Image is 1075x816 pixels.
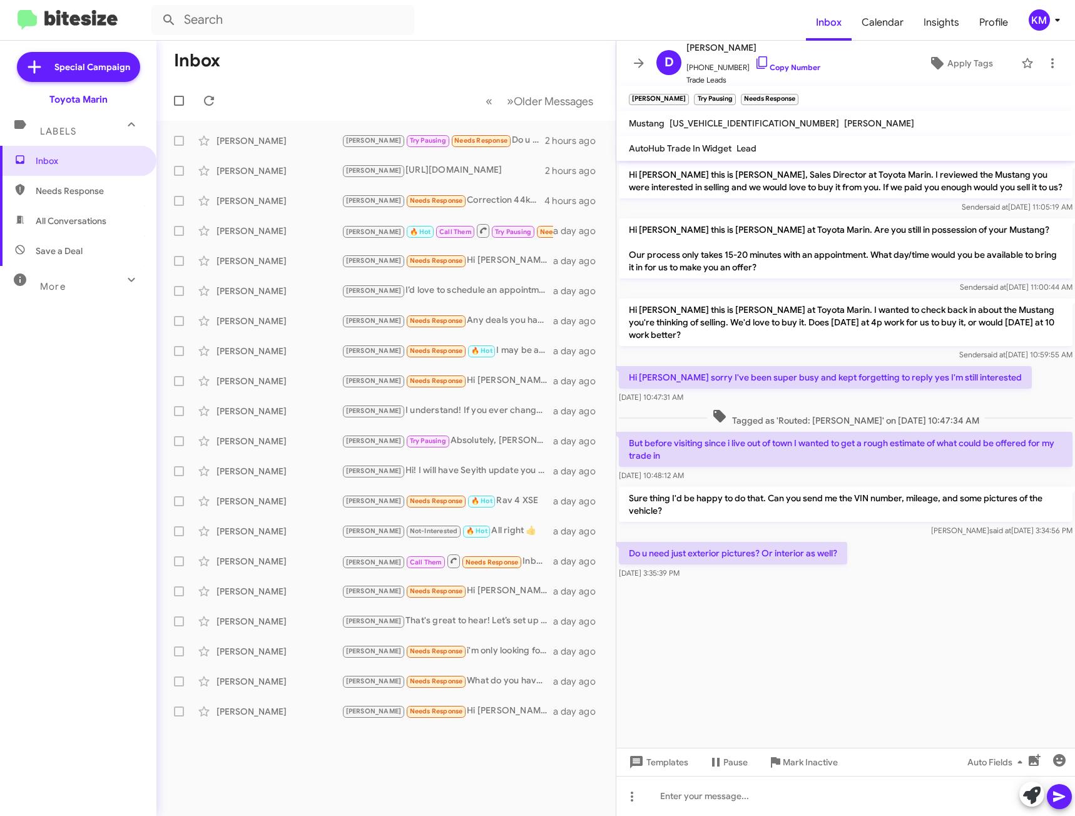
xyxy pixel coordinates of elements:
[806,4,852,41] a: Inbox
[346,677,402,685] span: [PERSON_NAME]
[346,347,402,355] span: [PERSON_NAME]
[410,527,458,535] span: Not-Interested
[174,51,220,71] h1: Inbox
[217,675,342,688] div: [PERSON_NAME]
[471,347,492,355] span: 🔥 Hot
[217,345,342,357] div: [PERSON_NAME]
[741,94,798,105] small: Needs Response
[410,347,463,355] span: Needs Response
[783,751,838,773] span: Mark Inactive
[619,298,1072,346] p: Hi [PERSON_NAME] this is [PERSON_NAME] at Toyota Marin. I wanted to check back in about the Musta...
[967,751,1027,773] span: Auto Fields
[707,409,984,427] span: Tagged as 'Routed: [PERSON_NAME]' on [DATE] 10:47:34 AM
[619,163,1072,198] p: Hi [PERSON_NAME] this is [PERSON_NAME], Sales Director at Toyota Marin. I reviewed the Mustang yo...
[346,257,402,265] span: [PERSON_NAME]
[346,287,402,295] span: [PERSON_NAME]
[17,52,140,82] a: Special Campaign
[346,558,402,566] span: [PERSON_NAME]
[629,143,731,154] span: AutoHub Trade In Widget
[217,195,342,207] div: [PERSON_NAME]
[758,751,848,773] button: Mark Inactive
[342,464,553,478] div: Hi! I will have Seyith update you [DATE]!
[217,285,342,297] div: [PERSON_NAME]
[454,136,507,145] span: Needs Response
[686,55,820,74] span: [PHONE_NUMBER]
[410,558,442,566] span: Call Them
[619,487,1072,522] p: Sure thing I'd be happy to do that. Can you send me the VIN number, mileage, and some pictures of...
[410,677,463,685] span: Needs Response
[1018,9,1061,31] button: KM
[486,93,492,109] span: «
[342,404,553,418] div: I understand! If you ever change your mind or have questions in the future, feel free to reach ou...
[346,617,402,625] span: [PERSON_NAME]
[346,407,402,415] span: [PERSON_NAME]
[342,283,553,298] div: I’d love to schedule an appointment for a complimentary appraisal. When would you like to visit us?
[629,118,665,129] span: Mustang
[479,88,601,114] nav: Page navigation example
[540,228,593,236] span: Needs Response
[553,615,606,628] div: a day ago
[471,497,492,505] span: 🔥 Hot
[410,377,463,385] span: Needs Response
[342,494,553,508] div: Rav 4 XSE
[439,228,472,236] span: Call Them
[686,40,820,55] span: [PERSON_NAME]
[217,465,342,477] div: [PERSON_NAME]
[410,257,463,265] span: Needs Response
[410,136,446,145] span: Try Pausing
[553,585,606,598] div: a day ago
[969,4,1018,41] a: Profile
[342,163,545,178] div: [URL][DOMAIN_NAME]
[410,196,463,205] span: Needs Response
[553,555,606,568] div: a day ago
[342,314,553,328] div: Any deals you have?
[342,434,553,448] div: Absolutely, [PERSON_NAME]! Feel free to reach out whenever you're ready. If you decide to sell yo...
[346,136,402,145] span: [PERSON_NAME]
[342,553,553,569] div: Inbound Call
[217,375,342,387] div: [PERSON_NAME]
[346,317,402,325] span: [PERSON_NAME]
[694,94,735,105] small: Try Pausing
[342,614,553,628] div: That's great to hear! Let’s set up an appointment for your vehicle appraisal. When would be a con...
[217,555,342,568] div: [PERSON_NAME]
[962,202,1072,212] span: Sender [DATE] 11:05:19 AM
[36,215,106,227] span: All Conversations
[217,405,342,417] div: [PERSON_NAME]
[40,281,66,292] span: More
[466,558,519,566] span: Needs Response
[545,135,606,147] div: 2 hours ago
[342,133,545,148] div: Do u need just exterior pictures? Or interior as well?
[553,525,606,538] div: a day ago
[342,193,544,208] div: Correction 44k miles
[346,497,402,505] span: [PERSON_NAME]
[342,253,553,268] div: Hi [PERSON_NAME], sorry I don't have any time to come by this week. Contacting a few different de...
[217,435,342,447] div: [PERSON_NAME]
[514,94,593,108] span: Older Messages
[553,345,606,357] div: a day ago
[410,647,463,655] span: Needs Response
[217,525,342,538] div: [PERSON_NAME]
[686,74,820,86] span: Trade Leads
[410,437,446,445] span: Try Pausing
[466,527,487,535] span: 🔥 Hot
[342,344,553,358] div: I may be able to make it [DATE]
[217,585,342,598] div: [PERSON_NAME]
[914,4,969,41] a: Insights
[698,751,758,773] button: Pause
[346,377,402,385] span: [PERSON_NAME]
[36,185,142,197] span: Needs Response
[553,225,606,237] div: a day ago
[852,4,914,41] a: Calendar
[36,245,83,257] span: Save a Deal
[544,195,606,207] div: 4 hours ago
[553,435,606,447] div: a day ago
[410,707,463,715] span: Needs Response
[545,165,606,177] div: 2 hours ago
[346,166,402,175] span: [PERSON_NAME]
[626,751,688,773] span: Templates
[54,61,130,73] span: Special Campaign
[553,375,606,387] div: a day ago
[906,52,1015,74] button: Apply Tags
[616,751,698,773] button: Templates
